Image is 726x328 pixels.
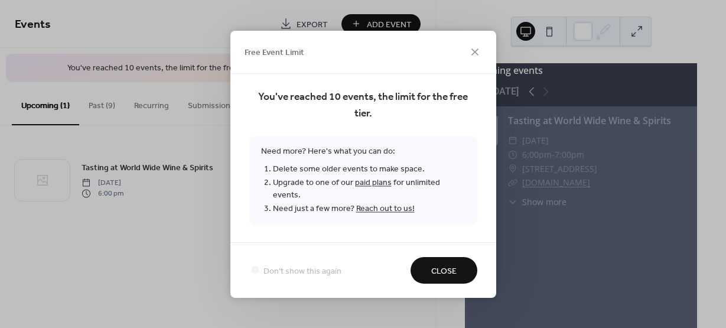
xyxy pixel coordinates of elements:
span: You've reached 10 events, the limit for the free tier. [249,89,477,122]
span: Close [431,265,457,277]
li: Delete some older events to make space. [273,162,465,176]
li: Upgrade to one of our for unlimited events. [273,176,465,202]
span: Free Event Limit [245,47,304,59]
span: Need more? Here's what you can do: [249,136,477,224]
a: Reach out to us! [356,200,415,216]
li: Need just a few more? [273,202,465,215]
span: Don't show this again [263,265,341,277]
button: Close [411,257,477,284]
a: paid plans [355,174,392,190]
